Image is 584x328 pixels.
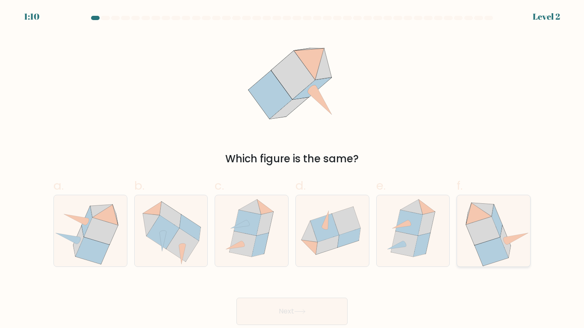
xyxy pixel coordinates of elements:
[215,177,224,194] span: c.
[59,151,525,167] div: Which figure is the same?
[53,177,64,194] span: a.
[236,298,348,325] button: Next
[24,10,39,23] div: 1:10
[457,177,463,194] span: f.
[295,177,306,194] span: d.
[533,10,560,23] div: Level 2
[376,177,386,194] span: e.
[134,177,145,194] span: b.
